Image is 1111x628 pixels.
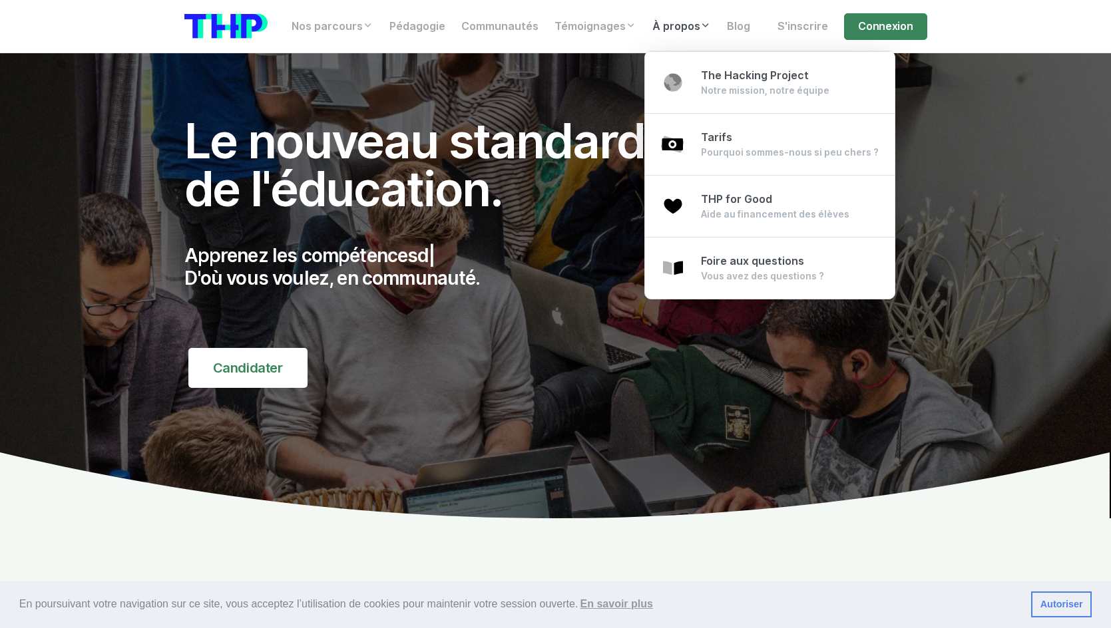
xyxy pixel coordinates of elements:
a: Pédagogie [381,13,453,40]
span: THP for Good [701,193,772,206]
div: Pourquoi sommes-nous si peu chers ? [701,146,879,159]
a: Tarifs Pourquoi sommes-nous si peu chers ? [645,113,895,176]
a: dismiss cookie message [1031,591,1092,618]
a: Blog [719,13,758,40]
h1: Le nouveau standard de l'éducation. [184,117,674,213]
a: THP for Good Aide au financement des élèves [645,175,895,237]
span: Tarifs [701,131,732,144]
img: logo [184,14,268,39]
div: Vous avez des questions ? [701,269,824,283]
a: The Hacking Project Notre mission, notre équipe [645,51,895,114]
a: Candidater [188,348,308,388]
a: Foire aux questions Vous avez des questions ? [645,237,895,299]
img: book-open-effebd538656b14b08b143ef14f57c46.svg [661,256,685,280]
div: Aide au financement des élèves [701,208,849,221]
a: Connexion [844,13,927,40]
span: The Hacking Project [701,69,809,82]
span: d [417,244,428,267]
img: earth-532ca4cfcc951ee1ed9d08868e369144.svg [661,71,685,94]
div: Notre mission, notre équipe [701,84,829,97]
img: heart-3dc04c8027ce09cac19c043a17b15ac7.svg [661,194,685,218]
img: money-9ea4723cc1eb9d308b63524c92a724aa.svg [661,132,685,156]
a: learn more about cookies [578,594,655,614]
a: S'inscrire [770,13,836,40]
span: | [429,244,435,267]
span: En poursuivant votre navigation sur ce site, vous acceptez l’utilisation de cookies pour mainteni... [19,594,1020,614]
a: À propos [644,13,719,40]
p: Apprenez les compétences D'où vous voulez, en communauté. [184,245,674,289]
a: Nos parcours [284,13,381,40]
a: Témoignages [547,13,644,40]
a: Communautés [453,13,547,40]
span: Foire aux questions [701,255,804,267]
